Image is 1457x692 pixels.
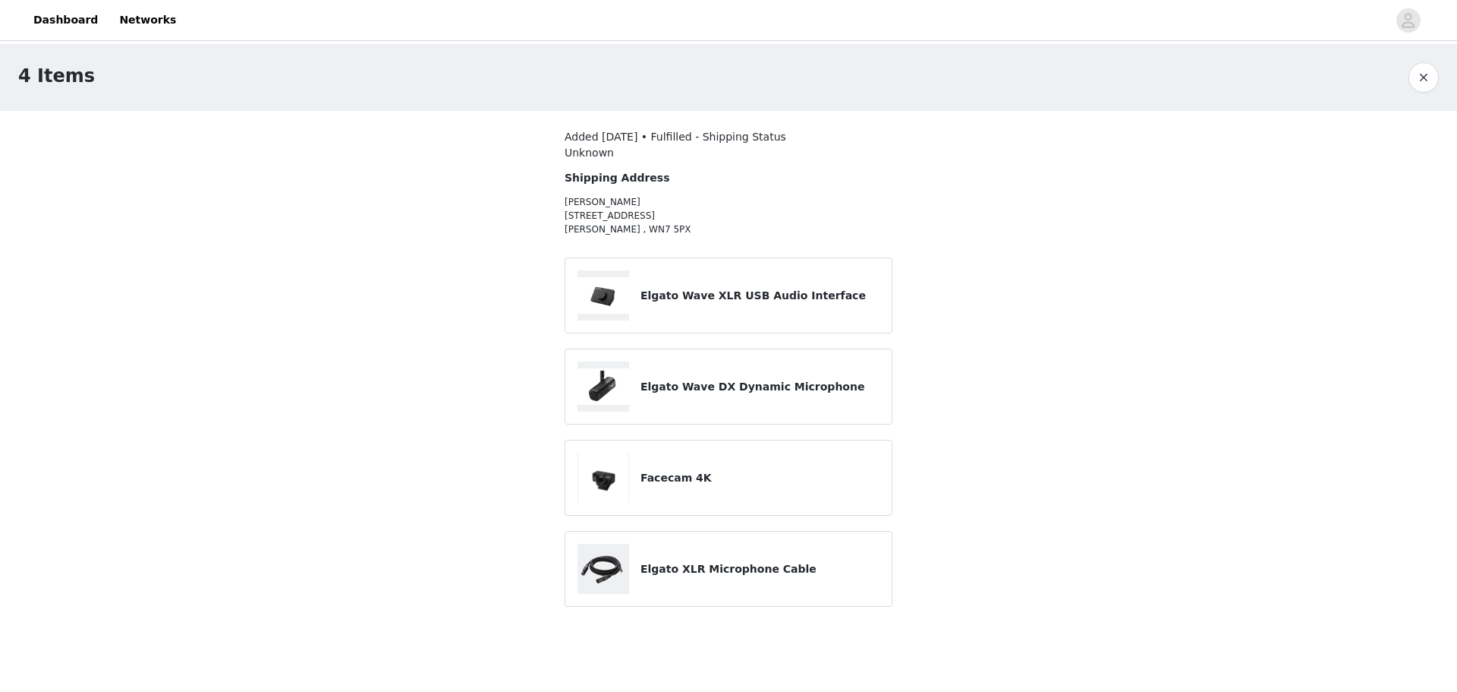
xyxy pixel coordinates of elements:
a: Networks [110,3,185,37]
h4: Shipping Address [565,170,810,186]
h4: Elgato Wave XLR USB Audio Interface [640,288,880,304]
img: Elgato Wave XLR USB Audio Interface [577,277,629,313]
h4: Elgato Wave DX Dynamic Microphone [640,379,880,395]
img: Elgato XLR Microphone Cable [577,547,629,590]
p: [PERSON_NAME] [STREET_ADDRESS] [PERSON_NAME] , WN7 5PX [565,195,810,236]
a: Dashboard [24,3,107,37]
h1: 4 Items [18,62,95,90]
img: Elgato Wave DX Dynamic Microphone [577,368,629,404]
img: Facecam 4K [578,453,628,503]
h4: Elgato XLR Microphone Cable [640,561,880,577]
div: avatar [1401,8,1415,33]
span: Added [DATE] • Fulfilled - Shipping Status Unknown [565,131,786,159]
h4: Facecam 4K [640,470,880,486]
